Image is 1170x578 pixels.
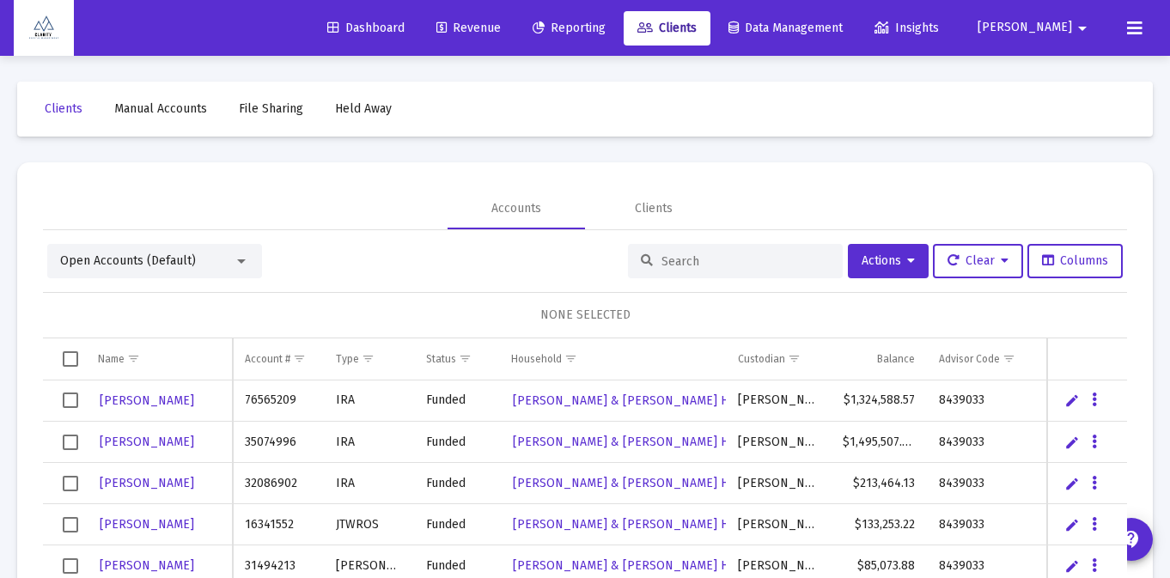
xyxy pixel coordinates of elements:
[1042,253,1108,268] span: Columns
[233,380,324,422] td: 76565209
[861,11,953,46] a: Insights
[60,253,196,268] span: Open Accounts (Default)
[511,429,782,454] a: [PERSON_NAME] & [PERSON_NAME] Household
[877,352,915,366] div: Balance
[1064,435,1080,450] a: Edit
[233,422,324,463] td: 35074996
[324,504,414,545] td: JTWROS
[726,338,831,380] td: Column Custodian
[63,351,78,367] div: Select all
[327,21,405,35] span: Dashboard
[31,92,96,126] a: Clients
[513,476,780,490] span: [PERSON_NAME] & [PERSON_NAME] Household
[957,10,1113,45] button: [PERSON_NAME]
[726,504,831,545] td: [PERSON_NAME]
[831,338,927,380] td: Column Balance
[98,512,196,537] a: [PERSON_NAME]
[1027,244,1123,278] button: Columns
[321,92,405,126] a: Held Away
[1072,11,1093,46] mat-icon: arrow_drop_down
[511,471,782,496] a: [PERSON_NAME] & [PERSON_NAME] Household
[513,435,780,449] span: [PERSON_NAME] & [PERSON_NAME] Household
[948,253,1009,268] span: Clear
[874,21,939,35] span: Insights
[63,558,78,574] div: Select row
[637,21,697,35] span: Clients
[324,338,414,380] td: Column Type
[63,392,78,408] div: Select row
[511,553,782,578] a: [PERSON_NAME] & [PERSON_NAME] Household
[624,11,710,46] a: Clients
[423,11,515,46] a: Revenue
[1064,476,1080,491] a: Edit
[939,352,1000,366] div: Advisor Code
[726,422,831,463] td: [PERSON_NAME]
[426,475,487,492] div: Funded
[831,504,927,545] td: $133,253.22
[1121,529,1142,550] mat-icon: contact_support
[927,338,1037,380] td: Column Advisor Code
[414,338,499,380] td: Column Status
[426,392,487,409] div: Funded
[831,463,927,504] td: $213,464.13
[426,434,487,451] div: Funded
[233,338,324,380] td: Column Account #
[519,11,619,46] a: Reporting
[511,352,562,366] div: Household
[293,352,306,365] span: Show filter options for column 'Account #'
[513,558,780,573] span: [PERSON_NAME] & [PERSON_NAME] Household
[63,476,78,491] div: Select row
[63,435,78,450] div: Select row
[499,338,726,380] td: Column Household
[426,557,487,575] div: Funded
[233,504,324,545] td: 16341552
[245,352,290,366] div: Account #
[100,435,194,449] span: [PERSON_NAME]
[324,380,414,422] td: IRA
[324,422,414,463] td: IRA
[27,11,61,46] img: Dashboard
[426,516,487,533] div: Funded
[661,254,830,269] input: Search
[436,21,501,35] span: Revenue
[45,101,82,116] span: Clients
[927,504,1037,545] td: 8439033
[848,244,929,278] button: Actions
[862,253,915,268] span: Actions
[1064,558,1080,574] a: Edit
[1002,352,1015,365] span: Show filter options for column 'Advisor Code'
[233,463,324,504] td: 32086902
[63,517,78,532] div: Select row
[1064,517,1080,532] a: Edit
[788,352,801,365] span: Show filter options for column 'Custodian'
[513,517,780,532] span: [PERSON_NAME] & [PERSON_NAME] Household
[738,352,785,366] div: Custodian
[728,21,843,35] span: Data Management
[459,352,472,365] span: Show filter options for column 'Status'
[100,558,194,573] span: [PERSON_NAME]
[511,512,782,537] a: [PERSON_NAME] & [PERSON_NAME] Household
[831,380,927,422] td: $1,324,588.57
[635,200,673,217] div: Clients
[335,101,392,116] span: Held Away
[57,307,1113,324] div: NONE SELECTED
[100,393,194,408] span: [PERSON_NAME]
[1064,392,1080,408] a: Edit
[978,21,1072,35] span: [PERSON_NAME]
[927,463,1037,504] td: 8439033
[98,471,196,496] a: [PERSON_NAME]
[726,380,831,422] td: [PERSON_NAME]
[426,352,456,366] div: Status
[831,422,927,463] td: $1,495,507.47
[98,388,196,413] a: [PERSON_NAME]
[715,11,856,46] a: Data Management
[98,352,125,366] div: Name
[100,517,194,532] span: [PERSON_NAME]
[933,244,1023,278] button: Clear
[98,553,196,578] a: [PERSON_NAME]
[101,92,221,126] a: Manual Accounts
[127,352,140,365] span: Show filter options for column 'Name'
[86,338,233,380] td: Column Name
[533,21,606,35] span: Reporting
[225,92,317,126] a: File Sharing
